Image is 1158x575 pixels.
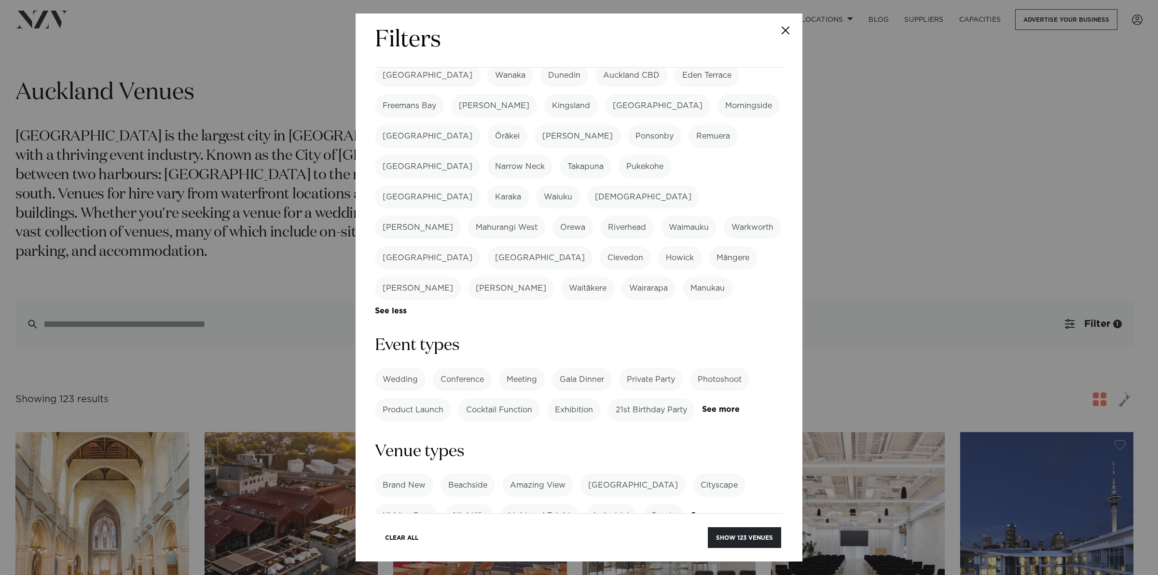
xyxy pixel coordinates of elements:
[619,368,683,391] label: Private Party
[724,216,781,239] label: Warkworth
[375,64,480,87] label: [GEOGRAPHIC_DATA]
[600,246,651,269] label: Clevedon
[441,474,495,497] label: Beachside
[375,155,480,178] label: [GEOGRAPHIC_DATA]
[675,64,739,87] label: Eden Terrace
[375,504,438,527] label: Hidden Gem
[709,246,757,269] label: Māngere
[540,64,588,87] label: Dunedin
[769,14,802,47] button: Close
[375,94,444,117] label: Freemans Bay
[375,185,480,209] label: [GEOGRAPHIC_DATA]
[658,246,702,269] label: Howick
[544,94,598,117] label: Kingsland
[552,368,612,391] label: Gala Dinner
[600,216,654,239] label: Riverhead
[375,335,783,356] h3: Event types
[451,94,537,117] label: [PERSON_NAME]
[619,155,671,178] label: Pukekohe
[644,504,684,527] label: Sports
[608,398,695,421] label: 21st Birthday Party
[487,64,533,87] label: Wanaka
[499,368,545,391] label: Meeting
[690,368,749,391] label: Photoshoot
[693,474,745,497] label: Cityscape
[586,504,636,527] label: Industrial
[375,368,426,391] label: Wedding
[375,125,480,148] label: [GEOGRAPHIC_DATA]
[500,504,579,527] label: Light and Bright
[377,527,427,548] button: Clear All
[445,504,493,527] label: Nightlife
[689,125,738,148] label: Remuera
[458,398,540,421] label: Cocktail Function
[536,185,580,209] label: Waiuku
[433,368,492,391] label: Conference
[375,441,783,463] h3: Venue types
[628,125,681,148] label: Ponsonby
[375,277,461,300] label: [PERSON_NAME]
[502,474,573,497] label: Amazing View
[717,94,780,117] label: Morningside
[487,125,527,148] label: Ōrākei
[468,216,545,239] label: Mahurangi West
[375,398,451,421] label: Product Launch
[547,398,601,421] label: Exhibition
[580,474,686,497] label: [GEOGRAPHIC_DATA]
[561,277,614,300] label: Waitākere
[487,185,529,209] label: Karaka
[560,155,611,178] label: Takapuna
[587,185,699,209] label: [DEMOGRAPHIC_DATA]
[552,216,593,239] label: Orewa
[595,64,667,87] label: Auckland CBD
[661,216,717,239] label: Waimauku
[375,216,461,239] label: [PERSON_NAME]
[375,25,441,56] h2: Filters
[375,474,433,497] label: Brand New
[375,246,480,269] label: [GEOGRAPHIC_DATA]
[683,277,732,300] label: Manukau
[487,246,593,269] label: [GEOGRAPHIC_DATA]
[621,277,675,300] label: Wairarapa
[708,527,781,548] button: Show 123 venues
[535,125,620,148] label: [PERSON_NAME]
[605,94,710,117] label: [GEOGRAPHIC_DATA]
[487,155,552,178] label: Narrow Neck
[468,277,554,300] label: [PERSON_NAME]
